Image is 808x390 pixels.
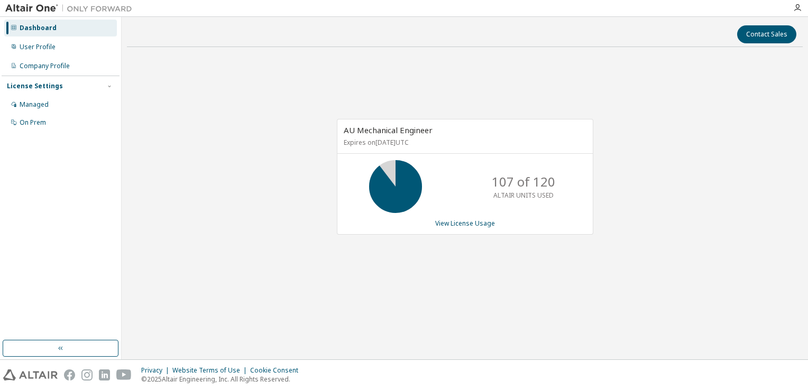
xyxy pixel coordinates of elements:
[20,100,49,109] div: Managed
[20,43,56,51] div: User Profile
[344,125,433,135] span: AU Mechanical Engineer
[20,118,46,127] div: On Prem
[493,191,554,200] p: ALTAIR UNITS USED
[492,173,555,191] p: 107 of 120
[250,366,305,375] div: Cookie Consent
[737,25,796,43] button: Contact Sales
[172,366,250,375] div: Website Terms of Use
[141,366,172,375] div: Privacy
[81,369,93,380] img: instagram.svg
[344,138,584,147] p: Expires on [DATE] UTC
[20,62,70,70] div: Company Profile
[141,375,305,384] p: © 2025 Altair Engineering, Inc. All Rights Reserved.
[116,369,132,380] img: youtube.svg
[435,219,495,228] a: View License Usage
[3,369,58,380] img: altair_logo.svg
[99,369,110,380] img: linkedin.svg
[7,82,63,90] div: License Settings
[5,3,137,14] img: Altair One
[64,369,75,380] img: facebook.svg
[20,24,57,32] div: Dashboard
